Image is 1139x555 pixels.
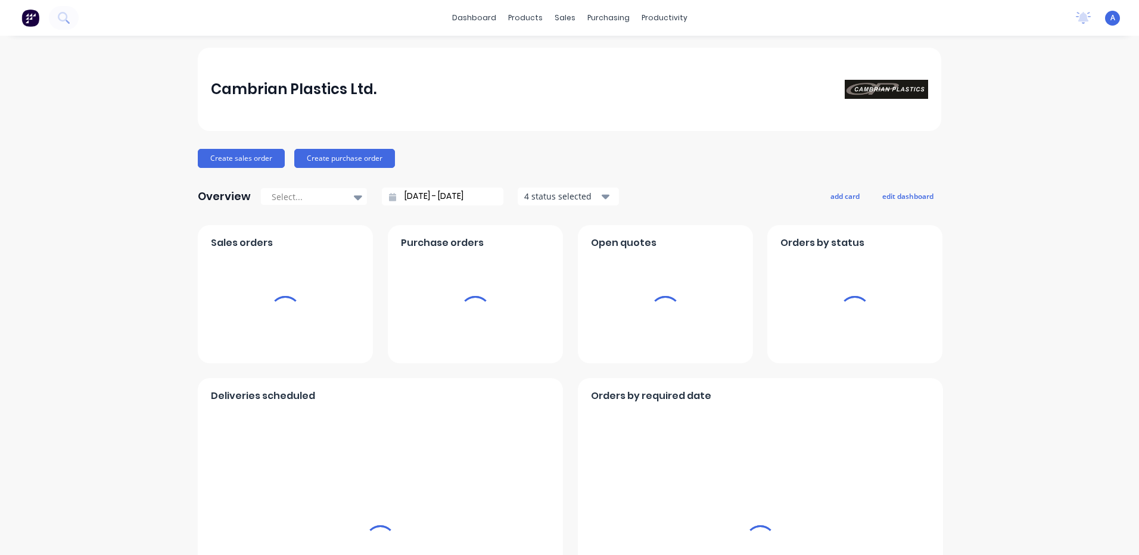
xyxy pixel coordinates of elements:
[502,9,549,27] div: products
[21,9,39,27] img: Factory
[211,389,315,403] span: Deliveries scheduled
[198,149,285,168] button: Create sales order
[591,236,656,250] span: Open quotes
[446,9,502,27] a: dashboard
[211,77,376,101] div: Cambrian Plastics Ltd.
[294,149,395,168] button: Create purchase order
[823,188,867,204] button: add card
[875,188,941,204] button: edit dashboard
[198,185,251,208] div: Overview
[581,9,636,27] div: purchasing
[780,236,864,250] span: Orders by status
[401,236,484,250] span: Purchase orders
[1110,13,1115,23] span: A
[549,9,581,27] div: sales
[211,236,273,250] span: Sales orders
[636,9,693,27] div: productivity
[518,188,619,205] button: 4 status selected
[845,80,928,99] img: Cambrian Plastics Ltd.
[524,190,599,202] div: 4 status selected
[591,389,711,403] span: Orders by required date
